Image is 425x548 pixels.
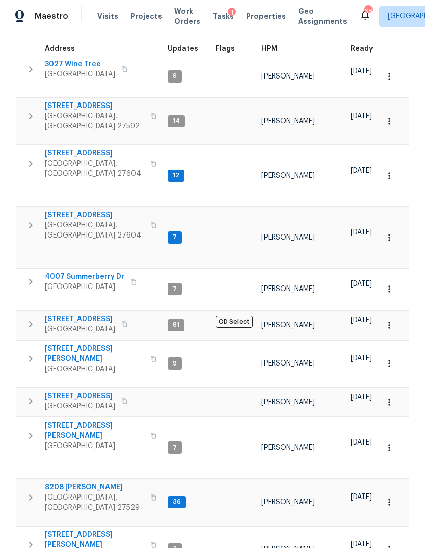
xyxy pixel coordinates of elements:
span: Properties [246,11,286,21]
div: 68 [364,6,371,16]
span: [PERSON_NAME] [261,444,315,451]
span: [DATE] [351,68,372,75]
span: [GEOGRAPHIC_DATA] [45,364,144,374]
div: Earliest renovation start date (first business day after COE or Checkout) [351,45,382,53]
span: [GEOGRAPHIC_DATA] [45,69,115,80]
span: [DATE] [351,493,372,501]
span: [PERSON_NAME] [261,360,315,367]
span: [DATE] [351,229,372,236]
span: [STREET_ADDRESS][PERSON_NAME] [45,344,144,364]
span: [STREET_ADDRESS] [45,314,115,324]
span: [STREET_ADDRESS] [45,101,144,111]
span: 3027 Wine Tree [45,59,115,69]
span: HPM [261,45,277,53]
span: Address [45,45,75,53]
span: [DATE] [351,439,372,446]
span: [STREET_ADDRESS][PERSON_NAME] [45,421,144,441]
span: Flags [216,45,235,53]
span: 36 [169,498,185,506]
span: Updates [168,45,198,53]
span: Maestro [35,11,68,21]
span: [STREET_ADDRESS] [45,148,144,159]
span: Work Orders [174,6,200,27]
span: [GEOGRAPHIC_DATA], [GEOGRAPHIC_DATA] 27604 [45,220,144,241]
span: 14 [169,117,184,125]
span: [PERSON_NAME] [261,499,315,506]
div: 1 [228,8,236,18]
span: [DATE] [351,317,372,324]
span: 8208 [PERSON_NAME] [45,482,144,492]
span: [DATE] [351,541,372,548]
span: [GEOGRAPHIC_DATA], [GEOGRAPHIC_DATA] 27592 [45,111,144,132]
span: [STREET_ADDRESS] [45,210,144,220]
span: [DATE] [351,167,372,174]
span: [STREET_ADDRESS] [45,391,115,401]
span: [GEOGRAPHIC_DATA] [45,282,124,292]
span: Ready [351,45,373,53]
span: Geo Assignments [298,6,347,27]
span: 7 [169,285,181,294]
span: 81 [169,321,183,329]
span: [GEOGRAPHIC_DATA] [45,401,115,411]
span: [DATE] [351,113,372,120]
span: 12 [169,171,183,180]
span: Tasks [213,13,234,20]
span: [GEOGRAPHIC_DATA], [GEOGRAPHIC_DATA] 27529 [45,492,144,513]
span: [PERSON_NAME] [261,285,315,293]
span: [PERSON_NAME] [261,322,315,329]
span: Visits [97,11,118,21]
span: [DATE] [351,355,372,362]
span: [GEOGRAPHIC_DATA] [45,324,115,334]
span: 9 [169,72,181,81]
span: [DATE] [351,394,372,401]
span: [PERSON_NAME] [261,172,315,179]
span: OD Select [216,316,253,328]
span: [GEOGRAPHIC_DATA] [45,441,144,451]
span: 7 [169,233,181,242]
span: [GEOGRAPHIC_DATA], [GEOGRAPHIC_DATA] 27604 [45,159,144,179]
span: 7 [169,443,181,452]
span: [PERSON_NAME] [261,399,315,406]
span: 4007 Summerberry Dr [45,272,124,282]
span: Projects [130,11,162,21]
span: [PERSON_NAME] [261,118,315,125]
span: [PERSON_NAME] [261,73,315,80]
span: [DATE] [351,280,372,288]
span: [PERSON_NAME] [261,234,315,241]
span: 9 [169,359,181,368]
